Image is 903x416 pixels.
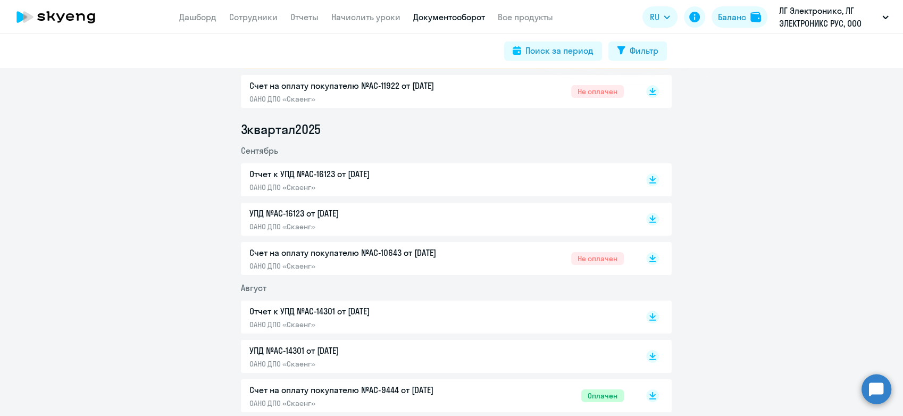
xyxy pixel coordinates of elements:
p: Отчет к УПД №AC-16123 от [DATE] [249,168,473,180]
p: Отчет к УПД №AC-14301 от [DATE] [249,305,473,318]
p: ЛГ Электроникс, ЛГ ЭЛЕКТРОНИКС РУС, ООО [779,4,878,30]
a: Отчеты [290,12,319,22]
a: УПД №AC-16123 от [DATE]ОАНО ДПО «Скаенг» [249,207,624,231]
span: Не оплачен [571,252,624,265]
a: Отчет к УПД №AC-16123 от [DATE]ОАНО ДПО «Скаенг» [249,168,624,192]
button: Фильтр [608,41,667,61]
span: RU [650,11,659,23]
p: ОАНО ДПО «Скаенг» [249,222,473,231]
span: Оплачен [581,389,624,402]
p: Счет на оплату покупателю №AC-9444 от [DATE] [249,384,473,396]
span: Август [241,282,266,293]
span: Сентябрь [241,145,278,156]
img: balance [750,12,761,22]
a: Счет на оплату покупателю №AC-9444 от [DATE]ОАНО ДПО «Скаенг»Оплачен [249,384,624,408]
a: Начислить уроки [331,12,400,22]
p: УПД №AC-16123 от [DATE] [249,207,473,220]
a: Дашборд [179,12,216,22]
a: Документооборот [413,12,485,22]
a: Сотрудники [229,12,278,22]
div: Баланс [718,11,746,23]
span: Не оплачен [571,85,624,98]
a: УПД №AC-14301 от [DATE]ОАНО ДПО «Скаенг» [249,344,624,369]
p: ОАНО ДПО «Скаенг» [249,359,473,369]
li: 3 квартал 2025 [241,121,672,138]
button: Поиск за период [504,41,602,61]
a: Счет на оплату покупателю №AC-11922 от [DATE]ОАНО ДПО «Скаенг»Не оплачен [249,79,624,104]
p: ОАНО ДПО «Скаенг» [249,261,473,271]
p: Счет на оплату покупателю №AC-11922 от [DATE] [249,79,473,92]
button: ЛГ Электроникс, ЛГ ЭЛЕКТРОНИКС РУС, ООО [774,4,894,30]
a: Счет на оплату покупателю №AC-10643 от [DATE]ОАНО ДПО «Скаенг»Не оплачен [249,246,624,271]
p: Счет на оплату покупателю №AC-10643 от [DATE] [249,246,473,259]
button: RU [642,6,678,28]
p: ОАНО ДПО «Скаенг» [249,182,473,192]
a: Все продукты [498,12,553,22]
div: Фильтр [630,44,658,57]
p: ОАНО ДПО «Скаенг» [249,94,473,104]
div: Поиск за период [525,44,593,57]
p: ОАНО ДПО «Скаенг» [249,320,473,329]
a: Отчет к УПД №AC-14301 от [DATE]ОАНО ДПО «Скаенг» [249,305,624,329]
button: Балансbalance [712,6,767,28]
p: УПД №AC-14301 от [DATE] [249,344,473,357]
p: ОАНО ДПО «Скаенг» [249,398,473,408]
